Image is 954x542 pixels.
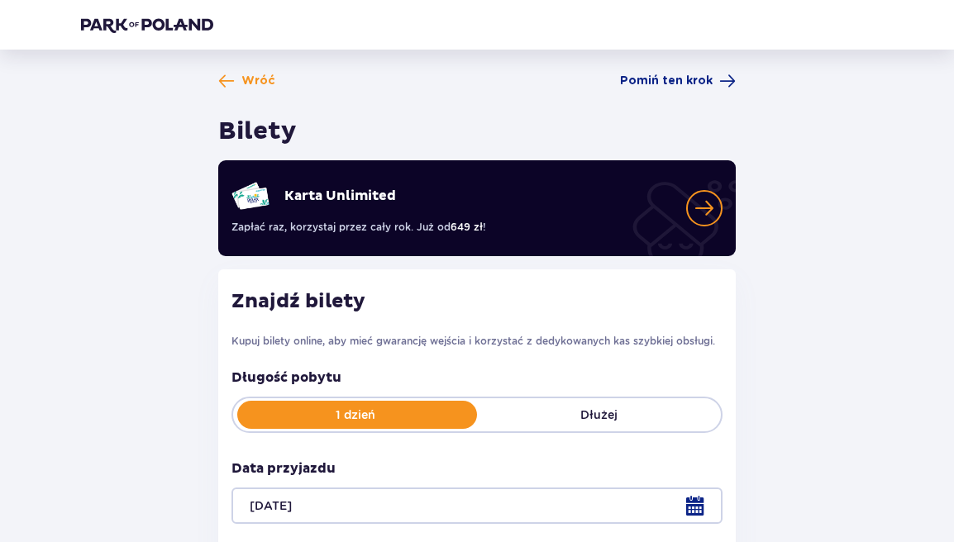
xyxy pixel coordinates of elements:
[620,73,736,89] a: Pomiń ten krok
[81,17,213,33] img: Park of Poland logo
[233,406,477,423] p: 1 dzień
[620,73,713,89] span: Pomiń ten krok
[231,368,723,387] p: Długość pobytu
[231,334,723,349] p: Kupuj bilety online, aby mieć gwarancję wejścia i korzystać z dedykowanych kas szybkiej obsługi.
[218,73,275,89] a: Wróć
[241,73,275,89] span: Wróć
[231,459,336,478] p: Data przyjazdu
[218,116,297,147] h1: Bilety
[477,406,721,423] p: Dłużej
[231,289,723,314] h2: Znajdź bilety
